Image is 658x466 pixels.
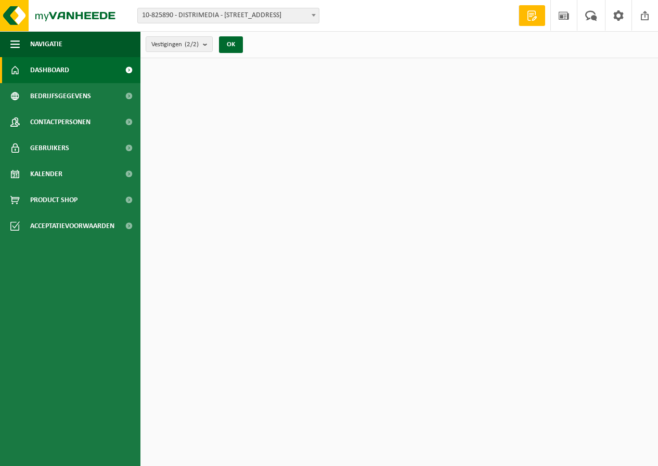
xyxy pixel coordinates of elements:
span: Kalender [30,161,62,187]
span: Acceptatievoorwaarden [30,213,114,239]
span: Product Shop [30,187,78,213]
span: Contactpersonen [30,109,91,135]
button: OK [219,36,243,53]
span: Gebruikers [30,135,69,161]
span: Dashboard [30,57,69,83]
button: Vestigingen(2/2) [146,36,213,52]
span: 10-825890 - DISTRIMEDIA - 8700 TIELT, MEULEBEEKSESTEENWEG 20 [137,8,319,23]
count: (2/2) [185,41,199,48]
span: 10-825890 - DISTRIMEDIA - 8700 TIELT, MEULEBEEKSESTEENWEG 20 [138,8,319,23]
span: Bedrijfsgegevens [30,83,91,109]
span: Vestigingen [151,37,199,52]
span: Navigatie [30,31,62,57]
